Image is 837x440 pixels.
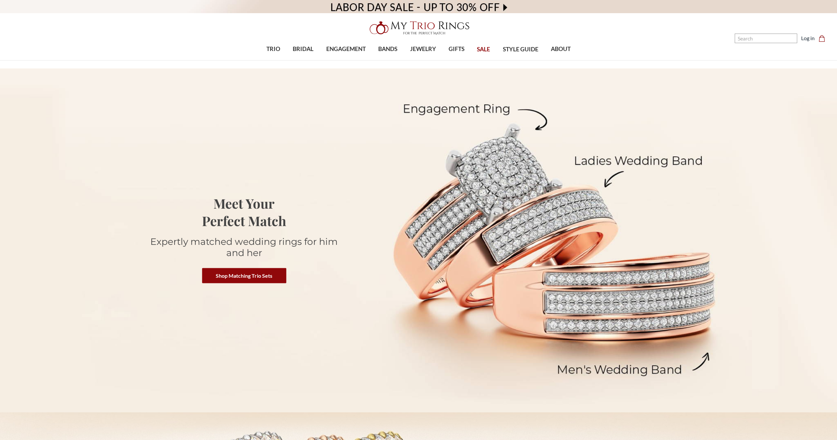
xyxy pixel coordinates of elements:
img: My Trio Rings [366,17,471,39]
button: submenu toggle [557,60,564,61]
svg: cart.cart_preview [819,35,825,42]
a: BRIDAL [286,39,320,60]
span: BANDS [378,45,397,53]
button: submenu toggle [384,60,391,61]
button: submenu toggle [453,60,460,61]
a: My Trio Rings [243,17,594,39]
span: ABOUT [551,45,571,53]
button: submenu toggle [270,60,277,61]
a: ABOUT [545,39,577,60]
a: Shop Matching Trio Sets [202,268,286,283]
a: STYLE GUIDE [496,39,544,60]
a: ENGAGEMENT [320,39,372,60]
a: Cart with 0 items [819,34,829,42]
span: GIFTS [449,45,464,53]
span: STYLE GUIDE [503,45,538,54]
input: Search [735,34,797,43]
span: TRIO [266,45,280,53]
a: TRIO [260,39,286,60]
a: JEWELRY [404,39,442,60]
span: BRIDAL [293,45,313,53]
span: ENGAGEMENT [326,45,366,53]
span: JEWELRY [410,45,436,53]
button: submenu toggle [300,60,307,61]
button: submenu toggle [343,60,349,61]
a: Log in [801,34,815,42]
a: SALE [471,39,496,60]
button: submenu toggle [420,60,426,61]
span: SALE [477,45,490,54]
a: GIFTS [442,39,471,60]
a: BANDS [372,39,404,60]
